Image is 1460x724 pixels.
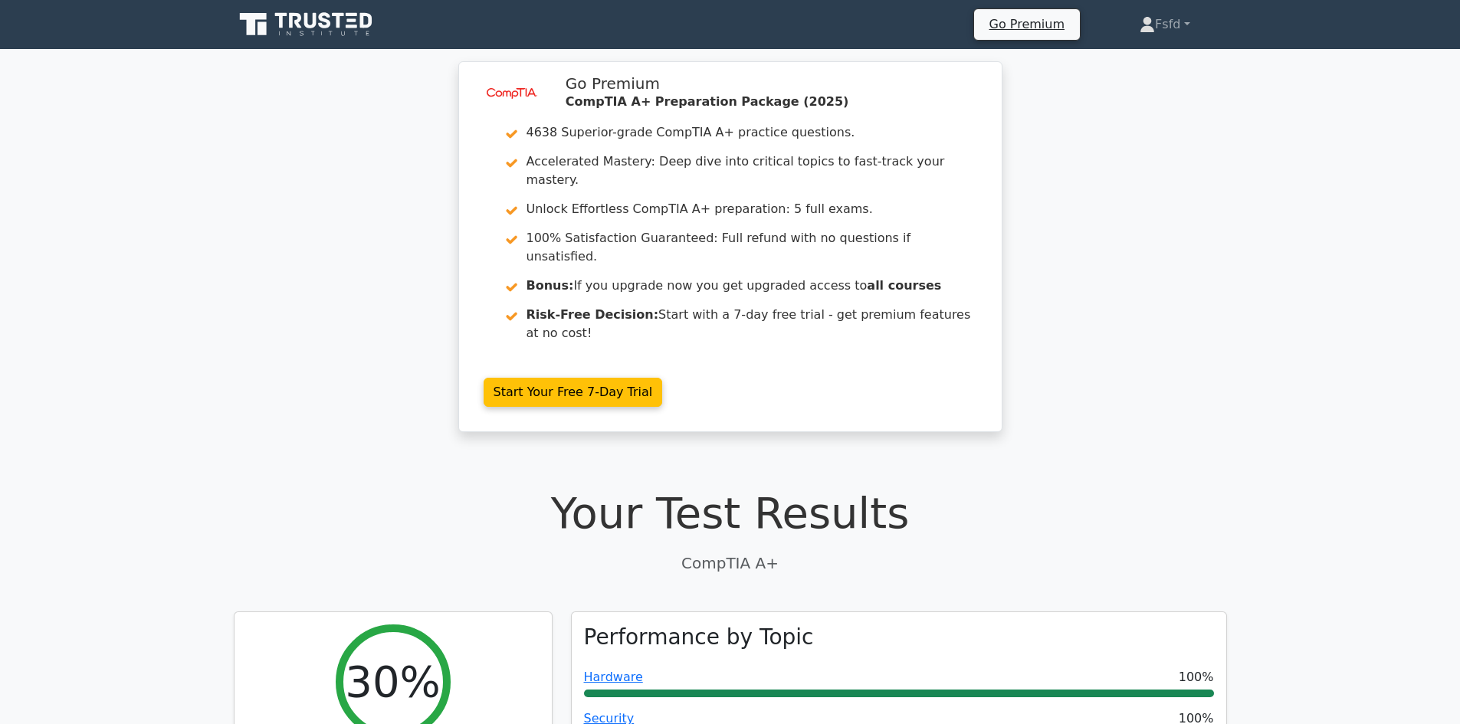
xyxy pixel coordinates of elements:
a: Fsfd [1103,9,1226,40]
h1: Your Test Results [234,487,1227,539]
a: Start Your Free 7-Day Trial [484,378,663,407]
a: Go Premium [980,14,1074,34]
p: CompTIA A+ [234,552,1227,575]
a: Hardware [584,670,643,684]
h3: Performance by Topic [584,624,814,650]
span: 100% [1179,668,1214,686]
h2: 30% [345,656,440,707]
